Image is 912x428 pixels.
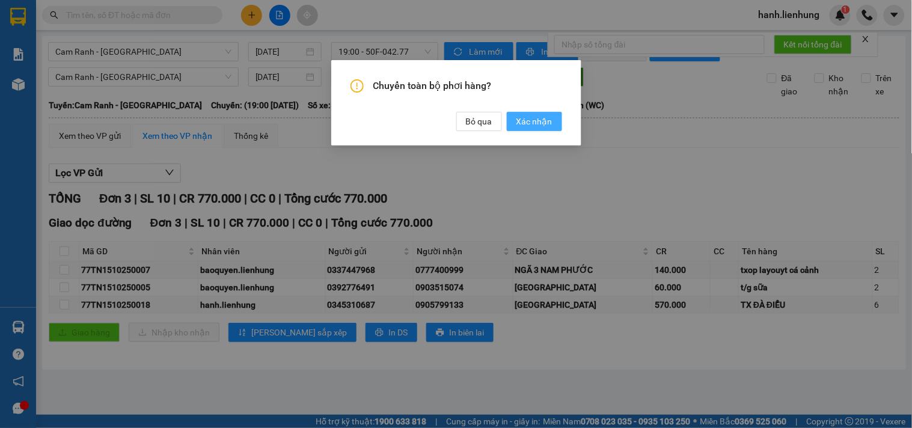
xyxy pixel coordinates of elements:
[507,112,562,131] button: Xác nhận
[466,115,492,128] span: Bỏ qua
[350,79,364,93] span: exclamation-circle
[373,79,562,93] span: Chuyển toàn bộ phơi hàng?
[516,115,552,128] span: Xác nhận
[456,112,502,131] button: Bỏ qua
